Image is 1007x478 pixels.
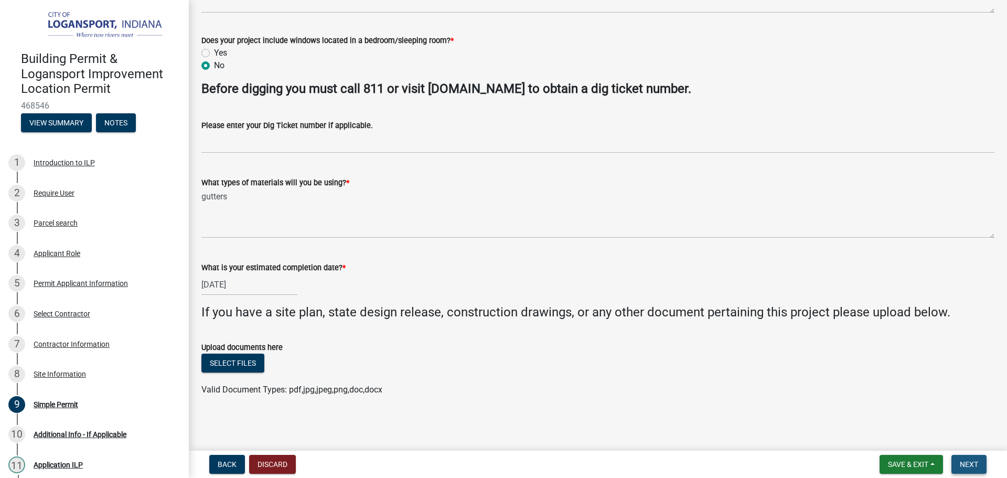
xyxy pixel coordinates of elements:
span: Valid Document Types: pdf,jpg,jpeg,png,doc,docx [201,385,382,395]
div: 9 [8,396,25,413]
div: Additional Info - If Applicable [34,431,126,438]
wm-modal-confirm: Notes [96,119,136,128]
div: 7 [8,336,25,353]
label: Does your project include windows located in a bedroom/sleeping room? [201,37,454,45]
label: What types of materials will you be using? [201,179,349,187]
div: 5 [8,275,25,292]
div: Simple Permit [34,401,78,408]
button: View Summary [21,113,92,132]
div: 3 [8,215,25,231]
div: 2 [8,185,25,201]
div: 4 [8,245,25,262]
div: Select Contractor [34,310,90,317]
div: 6 [8,305,25,322]
div: Site Information [34,370,86,378]
div: 10 [8,426,25,443]
span: Next [960,460,978,469]
label: No [214,59,224,72]
div: Require User [34,189,74,197]
div: 11 [8,456,25,473]
img: City of Logansport, Indiana [21,11,172,40]
div: Applicant Role [34,250,80,257]
label: Please enter your Dig Ticket number if applicable. [201,122,373,130]
wm-modal-confirm: Summary [21,119,92,128]
div: Parcel search [34,219,78,227]
input: mm/dd/yyyy [201,274,297,295]
span: Save & Exit [888,460,928,469]
div: 1 [8,154,25,171]
label: What is your estimated completion date? [201,264,346,272]
button: Discard [249,455,296,474]
h4: If you have a site plan, state design release, construction drawings, or any other document perta... [201,305,994,320]
div: Contractor Information [34,341,110,348]
div: 8 [8,366,25,383]
button: Select files [201,354,264,373]
span: Back [218,460,237,469]
label: Yes [214,47,227,59]
button: Next [951,455,987,474]
h4: Building Permit & Logansport Improvement Location Permit [21,51,180,97]
span: 468546 [21,101,168,111]
button: Back [209,455,245,474]
strong: Before digging you must call 811 or visit [DOMAIN_NAME] to obtain a dig ticket number. [201,81,691,96]
div: Application ILP [34,461,83,469]
div: Permit Applicant Information [34,280,128,287]
button: Notes [96,113,136,132]
div: Introduction to ILP [34,159,95,166]
button: Save & Exit [880,455,943,474]
label: Upload documents here [201,344,283,352]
